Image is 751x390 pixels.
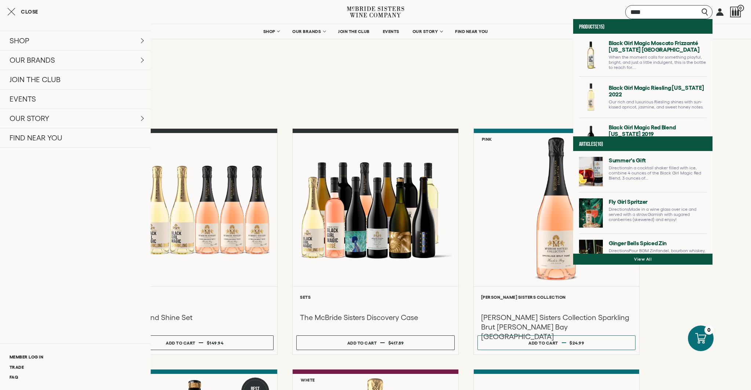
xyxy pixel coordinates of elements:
[388,341,404,345] span: $417.89
[300,313,451,322] h3: The McBride Sisters Discovery Case
[287,24,330,39] a: OUR BRANDS
[263,29,275,34] span: SHOP
[528,338,558,348] div: Add to cart
[378,24,404,39] a: EVENTS
[116,335,274,350] button: Add to cart $149.94
[119,295,270,299] h6: Sets
[579,40,707,76] a: Go to Black Girl Magic Moscato Frizzanté California NV page
[579,240,707,275] a: Go to Ginger Bells Spiced Zin page
[166,338,195,348] div: Add to cart
[413,29,438,34] span: OUR STORY
[455,29,488,34] span: FIND NEAR YOU
[408,24,447,39] a: OUR STORY
[119,313,270,322] h3: Sparkle and Shine Set
[300,295,451,299] h6: Sets
[21,9,38,14] span: Close
[482,137,492,141] h6: Pink
[737,5,744,11] span: 0
[207,341,224,345] span: $149.94
[596,141,603,148] span: (10)
[347,338,377,348] div: Add to cart
[338,29,370,34] span: JOIN THE CLUB
[258,24,284,39] a: SHOP
[579,23,707,31] h4: Products
[111,129,278,355] a: Sparkling and Shine Sparkling Set Sets Sparkle and Shine Set Add to cart $149.94
[473,129,640,355] a: Pink 92 Points McBride Sisters Collection Sparkling Brut Rose Hawke's Bay NV [PERSON_NAME] Sister...
[333,24,374,39] a: JOIN THE CLUB
[597,23,604,30] span: (15)
[296,335,454,350] button: Add to cart $417.89
[579,157,707,192] a: Go to Summer's Gift page
[579,124,707,161] a: Go to Black Girl Magic Red Blend California 2019 page
[481,313,632,341] h3: [PERSON_NAME] Sisters Collection Sparkling Brut [PERSON_NAME] Bay [GEOGRAPHIC_DATA]
[579,198,707,233] a: Go to Fly Girl Spritzer page
[301,378,315,382] h6: White
[569,341,584,345] span: $24.99
[477,335,635,350] button: Add to cart $24.99
[579,82,707,118] a: Go to Black Girl Magic Riesling California 2022 page
[292,29,321,34] span: OUR BRANDS
[579,141,707,148] h4: Articles
[450,24,493,39] a: FIND NEAR YOU
[481,295,632,299] h6: [PERSON_NAME] Sisters Collection
[7,7,38,16] button: Close cart
[383,29,399,34] span: EVENTS
[704,325,714,335] div: 0
[634,257,652,261] a: View all
[292,129,458,355] a: McBride Sisters Full Set Sets The McBride Sisters Discovery Case Add to cart $417.89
